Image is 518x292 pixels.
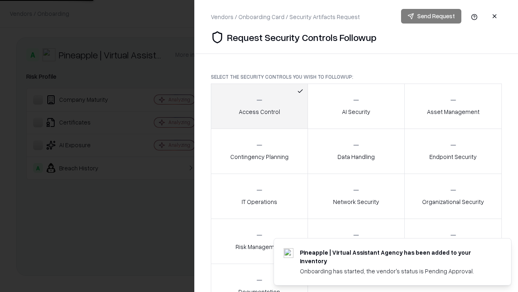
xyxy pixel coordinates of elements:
button: Data Handling [308,129,405,174]
button: Endpoint Security [404,129,502,174]
button: IT Operations [211,174,308,219]
button: Contingency Planning [211,129,308,174]
button: Network Security [308,174,405,219]
p: Contingency Planning [230,152,289,161]
button: Access Control [211,84,308,129]
p: Network Security [333,198,379,206]
p: Organizational Security [422,198,484,206]
p: Request Security Controls Followup [227,31,376,44]
p: Risk Management [236,243,283,251]
div: Vendors / Onboarding Card / Security Artifacts Request [211,13,360,21]
p: Data Handling [338,152,375,161]
p: Asset Management [427,107,480,116]
div: Pineapple | Virtual Assistant Agency has been added to your inventory [300,248,492,265]
p: Select the security controls you wish to followup: [211,73,502,80]
button: Risk Management [211,219,308,264]
img: trypineapple.com [284,248,293,258]
p: Endpoint Security [429,152,477,161]
button: Threat Management [404,219,502,264]
p: IT Operations [242,198,277,206]
button: Organizational Security [404,174,502,219]
button: Asset Management [404,84,502,129]
div: Onboarding has started, the vendor's status is Pending Approval. [300,267,492,275]
p: AI Security [342,107,370,116]
button: Security Incidents [308,219,405,264]
button: AI Security [308,84,405,129]
p: Access Control [239,107,280,116]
